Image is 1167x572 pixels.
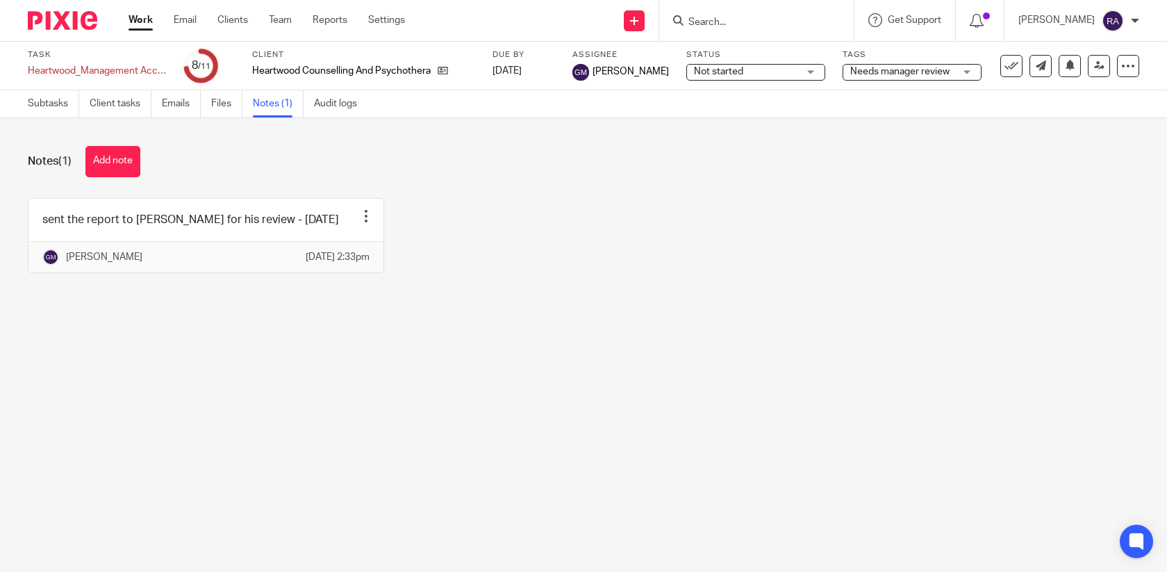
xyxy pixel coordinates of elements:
[28,11,97,30] img: Pixie
[253,90,304,117] a: Notes (1)
[694,67,743,76] span: Not started
[90,90,151,117] a: Client tasks
[252,49,475,60] label: Client
[28,90,79,117] a: Subtasks
[850,67,950,76] span: Needs manager review
[252,64,431,78] p: Heartwood Counselling And Psychotherapy Ltd
[843,49,982,60] label: Tags
[593,65,669,79] span: [PERSON_NAME]
[162,90,201,117] a: Emails
[314,90,367,117] a: Audit logs
[66,250,142,264] p: [PERSON_NAME]
[888,15,941,25] span: Get Support
[198,63,210,70] small: /11
[686,49,825,60] label: Status
[28,64,167,78] div: Heartwood_Management Accounts - Monthly
[211,90,242,117] a: Files
[217,13,248,27] a: Clients
[58,156,72,167] span: (1)
[687,17,812,29] input: Search
[129,13,153,27] a: Work
[1102,10,1124,32] img: svg%3E
[368,13,405,27] a: Settings
[493,49,555,60] label: Due by
[572,64,589,81] img: svg%3E
[313,13,347,27] a: Reports
[493,66,522,76] span: [DATE]
[192,58,210,74] div: 8
[85,146,140,177] button: Add note
[269,13,292,27] a: Team
[306,250,370,264] p: [DATE] 2:33pm
[28,49,167,60] label: Task
[572,49,669,60] label: Assignee
[28,154,72,169] h1: Notes
[174,13,197,27] a: Email
[42,249,59,265] img: svg%3E
[1018,13,1095,27] p: [PERSON_NAME]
